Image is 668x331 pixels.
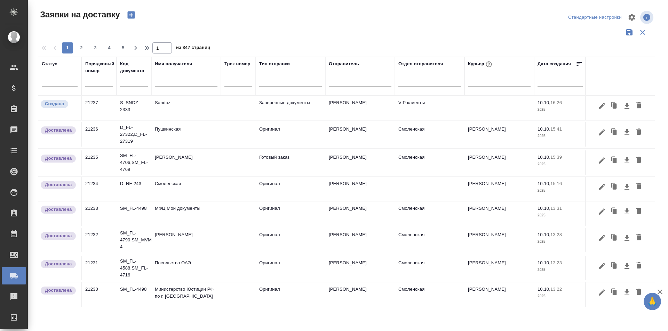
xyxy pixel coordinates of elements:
p: Доставлена [45,287,72,294]
td: [PERSON_NAME] [151,150,221,175]
button: Клонировать [608,126,621,139]
td: Оригинал [256,228,325,252]
p: 16:26 [550,100,562,105]
button: Клонировать [608,205,621,218]
td: [PERSON_NAME] [464,122,534,147]
p: 10.10, [538,206,550,211]
td: 21237 [82,96,117,120]
p: 15:41 [550,126,562,132]
p: 2025 [538,212,583,219]
button: Редактировать [596,205,608,218]
td: 21235 [82,150,117,175]
button: Редактировать [596,180,608,193]
button: Удалить [633,205,645,218]
td: [PERSON_NAME] [325,177,395,201]
button: 2 [76,42,87,53]
p: 10.10, [538,126,550,132]
div: Код документа [120,60,148,74]
td: Оригинал [256,256,325,280]
button: Удалить [633,99,645,113]
p: Доставлена [45,127,72,134]
span: 3 [90,44,101,51]
p: 10.10, [538,155,550,160]
td: SM_FL-4498 [117,201,151,226]
td: D_NF-243 [117,177,151,201]
div: Документы доставлены, фактическая дата доставки проставиться автоматически [40,259,78,269]
p: Создана [45,100,64,107]
button: Скачать [621,231,633,245]
p: 10.10, [538,181,550,186]
span: 4 [104,44,115,51]
div: Новая заявка, еще не передана в работу [40,99,78,109]
span: 2 [76,44,87,51]
div: split button [566,12,623,23]
div: Тип отправки [259,60,290,67]
button: Редактировать [596,99,608,113]
td: [PERSON_NAME] [464,201,534,226]
button: Скачать [621,286,633,299]
p: 2025 [538,238,583,245]
button: Клонировать [608,259,621,273]
td: [PERSON_NAME] [325,256,395,280]
p: 2025 [538,187,583,194]
p: 15:39 [550,155,562,160]
td: [PERSON_NAME] [464,150,534,175]
p: 13:23 [550,260,562,265]
td: Оригинал [256,201,325,226]
button: Клонировать [608,154,621,167]
button: Редактировать [596,126,608,139]
button: Сбросить фильтры [636,26,649,39]
p: 2025 [538,293,583,300]
span: 🙏 [646,294,658,309]
button: 🙏 [644,293,661,310]
td: SM_FL-4790,SM_MVMED-4 [117,226,151,254]
button: Создать [123,9,140,21]
p: 13:28 [550,232,562,237]
button: Скачать [621,126,633,139]
div: Порядковый номер [85,60,114,74]
td: 21236 [82,122,117,147]
button: Удалить [633,286,645,299]
td: VIP клиенты [395,96,464,120]
td: Смоленская [395,122,464,147]
div: Документы доставлены, фактическая дата доставки проставиться автоматически [40,180,78,190]
td: [PERSON_NAME] [151,228,221,252]
p: 2025 [538,106,583,113]
button: Скачать [621,99,633,113]
td: 21233 [82,201,117,226]
td: SM_FL-4706,SM_FL-4769 [117,149,151,176]
button: При выборе курьера статус заявки автоматически поменяется на «Принята» [484,60,493,69]
p: 10.10, [538,100,550,105]
td: Смоленская [395,150,464,175]
td: [PERSON_NAME] [464,228,534,252]
p: Доставлена [45,181,72,188]
button: Клонировать [608,99,621,113]
td: [PERSON_NAME] [325,150,395,175]
td: Заверенные документы [256,96,325,120]
td: SM_FL-4588,SM_FL-4716 [117,254,151,282]
div: Дата создания [538,60,571,67]
button: Редактировать [596,286,608,299]
div: Имя получателя [155,60,192,67]
div: Документы доставлены, фактическая дата доставки проставиться автоматически [40,154,78,163]
button: Удалить [633,154,645,167]
td: Смоленская [395,282,464,307]
div: Документы доставлены, фактическая дата доставки проставиться автоматически [40,231,78,241]
td: 21234 [82,177,117,201]
div: Документы доставлены, фактическая дата доставки проставиться автоматически [40,126,78,135]
td: [PERSON_NAME] [325,282,395,307]
span: Заявки на доставку [38,9,120,20]
button: Удалить [633,231,645,245]
td: Готовый заказ [256,150,325,175]
p: 2025 [538,161,583,168]
div: Отдел отправителя [398,60,443,67]
p: 13:22 [550,287,562,292]
td: [PERSON_NAME] [464,282,534,307]
button: Удалить [633,126,645,139]
button: Скачать [621,205,633,218]
td: [PERSON_NAME] [325,122,395,147]
div: Документы доставлены, фактическая дата доставки проставиться автоматически [40,205,78,214]
span: 5 [118,44,129,51]
p: 10.10, [538,232,550,237]
div: Документы доставлены, фактическая дата доставки проставиться автоматически [40,286,78,295]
